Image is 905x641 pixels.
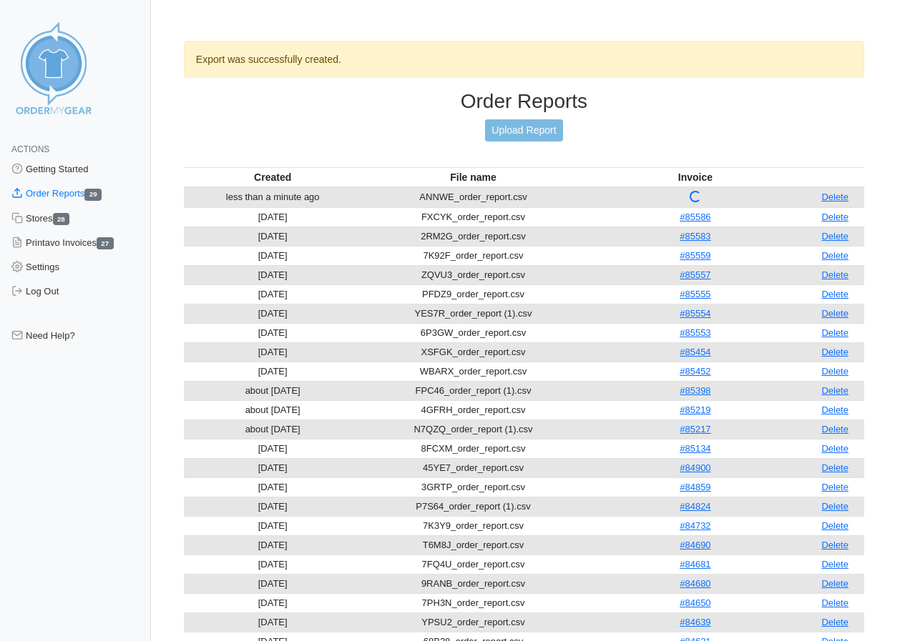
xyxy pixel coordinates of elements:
td: 6P3GW_order_report.csv [362,323,585,342]
a: Delete [821,501,848,512]
a: Delete [821,366,848,377]
span: 28 [53,213,70,225]
a: #85555 [680,289,710,299]
a: #85217 [680,424,710,434]
a: Delete [821,192,848,202]
td: [DATE] [184,246,362,265]
td: [DATE] [184,477,362,497]
a: #84732 [680,520,710,531]
td: [DATE] [184,458,362,477]
td: about [DATE] [184,419,362,439]
h3: Order Reports [184,89,864,114]
a: #85134 [680,443,710,454]
td: [DATE] [184,284,362,304]
td: [DATE] [184,593,362,612]
td: [DATE] [184,323,362,342]
th: Created [184,167,362,187]
th: File name [362,167,585,187]
td: ZQVU3_order_report.csv [362,265,585,284]
a: Delete [821,540,848,550]
div: Export was successfully created. [184,41,864,78]
td: [DATE] [184,516,362,535]
span: 29 [84,189,102,201]
td: [DATE] [184,439,362,458]
td: about [DATE] [184,381,362,400]
td: P7S64_order_report (1).csv [362,497,585,516]
a: #85583 [680,231,710,242]
a: Delete [821,404,848,415]
td: [DATE] [184,612,362,632]
th: Invoice [585,167,806,187]
a: Delete [821,347,848,357]
a: Delete [821,462,848,473]
td: 4GFRH_order_report.csv [362,400,585,419]
a: #84690 [680,540,710,550]
a: Delete [821,578,848,589]
a: Delete [821,617,848,627]
td: [DATE] [184,574,362,593]
td: [DATE] [184,555,362,574]
a: Delete [821,443,848,454]
a: Delete [821,250,848,261]
a: #85219 [680,404,710,415]
td: 8FCXM_order_report.csv [362,439,585,458]
td: 7K3Y9_order_report.csv [362,516,585,535]
td: [DATE] [184,342,362,362]
span: Actions [11,144,49,154]
a: #85554 [680,308,710,319]
td: 2RM2G_order_report.csv [362,227,585,246]
td: less than a minute ago [184,187,362,208]
a: Delete [821,289,848,299]
a: Delete [821,520,848,531]
a: Delete [821,559,848,570]
td: 7K92F_order_report.csv [362,246,585,265]
a: Delete [821,482,848,492]
a: #84900 [680,462,710,473]
a: #85398 [680,385,710,396]
td: PFDZ9_order_report.csv [362,284,585,304]
td: [DATE] [184,227,362,246]
a: Delete [821,327,848,338]
a: Delete [821,597,848,608]
a: #84681 [680,559,710,570]
td: [DATE] [184,304,362,323]
a: Delete [821,385,848,396]
a: #85454 [680,347,710,357]
td: XSFGK_order_report.csv [362,342,585,362]
td: [DATE] [184,207,362,227]
a: Upload Report [485,119,562,141]
a: #85586 [680,212,710,222]
span: 27 [97,237,114,249]
td: FPC46_order_report (1).csv [362,381,585,400]
a: #84859 [680,482,710,492]
a: #85553 [680,327,710,338]
td: [DATE] [184,362,362,381]
a: #84680 [680,578,710,589]
td: 45YE7_order_report.csv [362,458,585,477]
td: WBARX_order_report.csv [362,362,585,381]
a: #84639 [680,617,710,627]
a: Delete [821,424,848,434]
a: #84824 [680,501,710,512]
td: N7QZQ_order_report (1).csv [362,419,585,439]
td: YPSU2_order_report.csv [362,612,585,632]
td: [DATE] [184,265,362,284]
a: Delete [821,231,848,242]
td: ANNWE_order_report.csv [362,187,585,208]
a: #85452 [680,366,710,377]
a: Delete [821,212,848,222]
td: 9RANB_order_report.csv [362,574,585,593]
td: 3GRTP_order_report.csv [362,477,585,497]
td: T6M8J_order_report.csv [362,535,585,555]
a: Delete [821,308,848,319]
a: #85557 [680,269,710,280]
a: #84650 [680,597,710,608]
td: 7FQ4U_order_report.csv [362,555,585,574]
a: Delete [821,269,848,280]
a: #85559 [680,250,710,261]
td: [DATE] [184,535,362,555]
td: 7PH3N_order_report.csv [362,593,585,612]
td: about [DATE] [184,400,362,419]
td: [DATE] [184,497,362,516]
td: YES7R_order_report (1).csv [362,304,585,323]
